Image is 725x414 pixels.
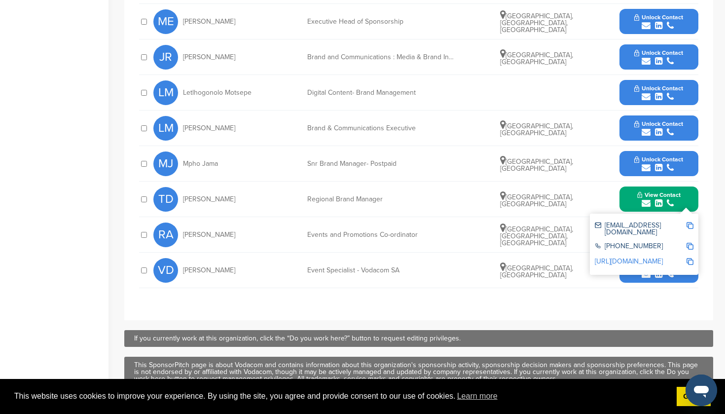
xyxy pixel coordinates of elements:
[634,49,683,56] span: Unlock Contact
[634,85,683,92] span: Unlock Contact
[153,258,178,283] span: VD
[687,258,693,265] img: Copy
[622,42,695,72] button: Unlock Contact
[500,225,573,247] span: [GEOGRAPHIC_DATA], [GEOGRAPHIC_DATA], [GEOGRAPHIC_DATA]
[134,335,703,342] div: If you currently work at this organization, click the “Do you work here?” button to request editi...
[183,125,235,132] span: [PERSON_NAME]
[183,54,235,61] span: [PERSON_NAME]
[307,160,455,167] div: Snr Brand Manager- Postpaid
[622,78,695,108] button: Unlock Contact
[500,193,573,208] span: [GEOGRAPHIC_DATA], [GEOGRAPHIC_DATA]
[183,267,235,274] span: [PERSON_NAME]
[14,389,669,404] span: This website uses cookies to improve your experience. By using the site, you agree and provide co...
[183,18,235,25] span: [PERSON_NAME]
[634,14,683,21] span: Unlock Contact
[307,125,455,132] div: Brand & Communications Executive
[500,157,573,173] span: [GEOGRAPHIC_DATA], [GEOGRAPHIC_DATA]
[625,185,692,214] button: View Contact
[634,120,683,127] span: Unlock Contact
[500,51,573,66] span: [GEOGRAPHIC_DATA], [GEOGRAPHIC_DATA]
[183,231,235,238] span: [PERSON_NAME]
[307,18,455,25] div: Executive Head of Sponsorship
[637,191,681,198] span: View Contact
[622,149,695,179] button: Unlock Contact
[307,267,455,274] div: Event Specialist - Vodacom SA
[634,156,683,163] span: Unlock Contact
[307,89,455,96] div: Digital Content- Brand Management
[686,375,717,406] iframe: Button to launch messaging window
[687,243,693,250] img: Copy
[153,151,178,176] span: MJ
[153,9,178,34] span: ME
[622,113,695,143] button: Unlock Contact
[456,389,499,404] a: learn more about cookies
[153,187,178,212] span: TD
[134,362,703,382] div: This SponsorPitch page is about Vodacom and contains information about this organization's sponso...
[307,196,455,203] div: Regional Brand Manager
[595,257,663,265] a: [URL][DOMAIN_NAME]
[183,160,218,167] span: Mpho Jama
[153,45,178,70] span: JR
[687,222,693,229] img: Copy
[500,122,573,137] span: [GEOGRAPHIC_DATA], [GEOGRAPHIC_DATA]
[622,7,695,37] button: Unlock Contact
[183,196,235,203] span: [PERSON_NAME]
[153,80,178,105] span: LM
[307,231,455,238] div: Events and Promotions Co-ordinator
[595,222,686,236] div: [EMAIL_ADDRESS][DOMAIN_NAME]
[153,223,178,247] span: RA
[595,243,686,251] div: [PHONE_NUMBER]
[153,116,178,141] span: LM
[500,264,573,279] span: [GEOGRAPHIC_DATA], [GEOGRAPHIC_DATA]
[500,12,573,34] span: [GEOGRAPHIC_DATA], [GEOGRAPHIC_DATA], [GEOGRAPHIC_DATA]
[183,89,252,96] span: Letlhogonolo Motsepe
[677,387,711,407] a: dismiss cookie message
[307,54,455,61] div: Brand and Communications : Media & Brand Intern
